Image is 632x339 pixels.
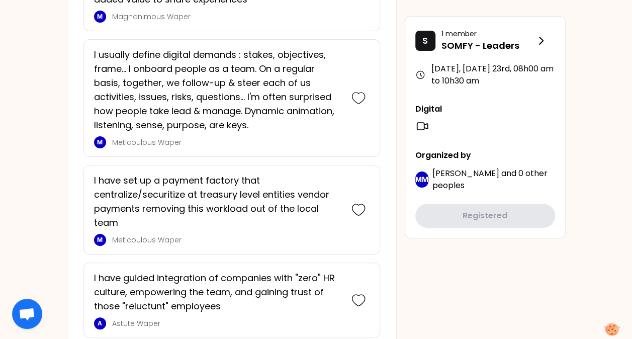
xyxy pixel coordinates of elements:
[432,167,555,192] p: and
[415,103,555,115] p: Digital
[94,174,341,230] p: I have set up a payment factory that centralize/securitize at treasury level entities vendor paym...
[112,137,341,147] p: Meticoulous Waper
[415,149,555,161] p: Organized by
[422,34,428,48] p: S
[98,319,102,327] p: A
[94,271,341,313] p: I have guided integration of companies with "zero" HR culture, empowering the team, and gaining t...
[97,13,103,21] p: M
[112,318,341,328] p: Astute Waper
[415,63,555,87] div: [DATE], [DATE] 23rd , 08h00 am to 10h30 am
[432,167,548,191] span: 0 other peoples
[441,39,535,53] p: SOMFY - Leaders
[441,29,535,39] p: 1 member
[112,12,341,22] p: Magnanimous Waper
[12,299,42,329] div: Ouvrir le chat
[112,235,341,245] p: Meticoulous Waper
[97,236,103,244] p: M
[94,48,341,132] p: I usually define digital demands : stakes, objectives, frame... I onboard people as a team. On a ...
[415,175,428,185] p: MM
[432,167,499,179] span: [PERSON_NAME]
[415,204,555,228] button: Registered
[97,138,103,146] p: M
